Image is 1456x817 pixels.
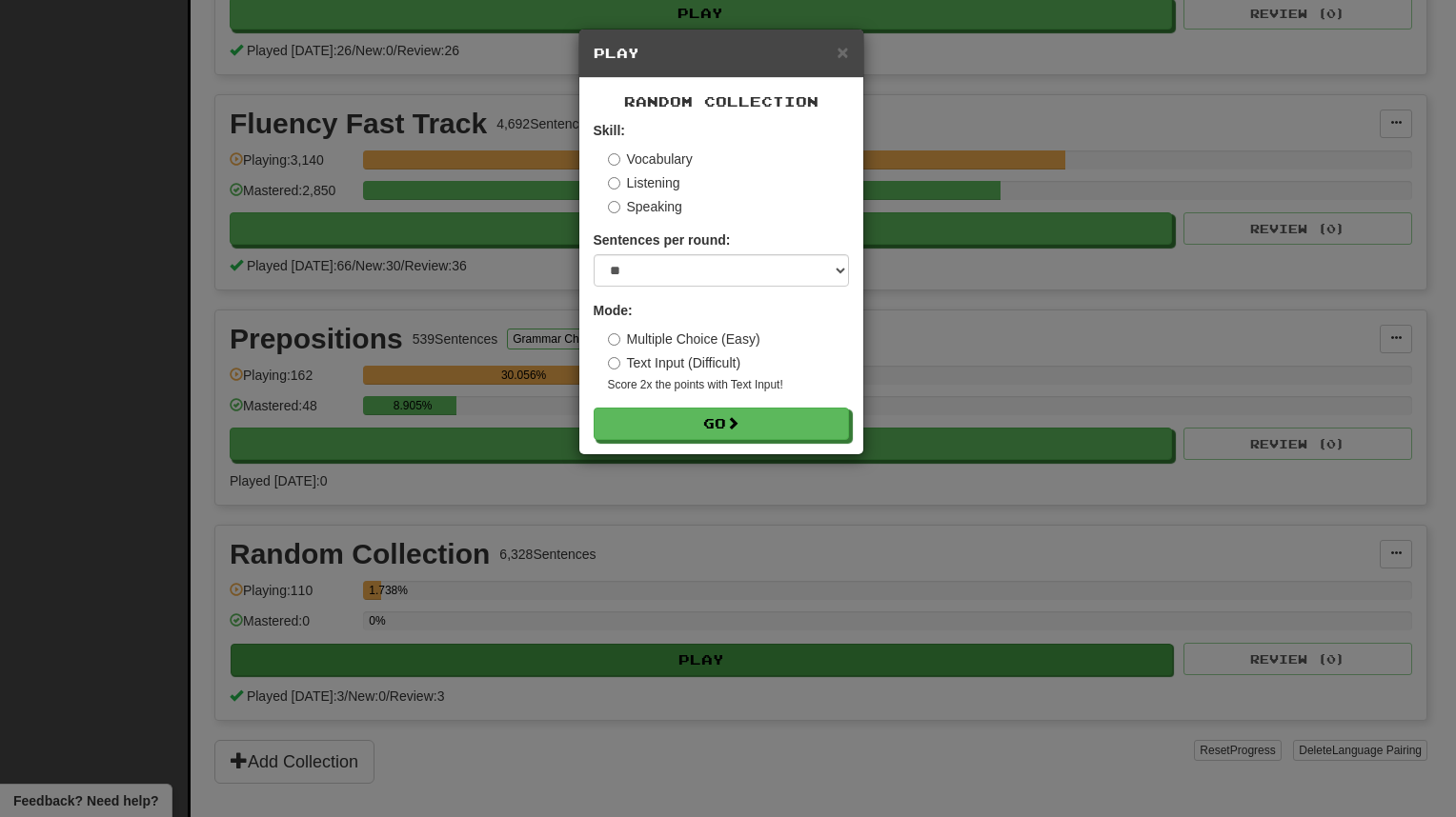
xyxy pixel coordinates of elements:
[608,333,620,346] input: Multiple Choice (Easy)
[837,41,848,63] span: ×
[594,408,849,440] button: Go
[608,173,680,192] label: Listening
[624,93,819,110] span: Random Collection
[608,149,693,169] label: Vocabulary
[608,177,620,189] input: Listening
[594,44,849,63] h5: Play
[608,201,620,213] input: Speaking
[594,123,625,138] strong: Skill:
[608,353,741,372] label: Text Input (Difficult)
[608,153,620,166] input: Vocabulary
[608,197,682,216] label: Speaking
[594,303,633,318] strong: Mode:
[608,357,620,369] input: Text Input (Difficult)
[608,329,760,349] label: Multiple Choice (Easy)
[608,377,849,393] small: Score 2x the points with Text Input !
[594,230,731,249] label: Sentences per round:
[837,42,848,62] button: Close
